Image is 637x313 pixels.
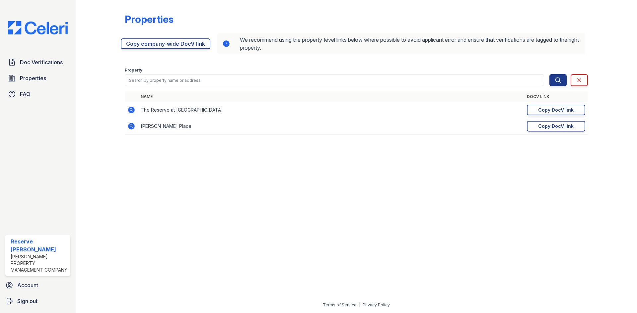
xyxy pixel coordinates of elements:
label: Property [125,68,142,73]
th: Name [138,91,524,102]
a: Properties [5,72,70,85]
a: Copy DocV link [527,105,585,115]
div: Reserve [PERSON_NAME] [11,237,68,253]
div: [PERSON_NAME] Property Management Company [11,253,68,273]
span: Properties [20,74,46,82]
span: Sign out [17,297,37,305]
td: [PERSON_NAME] Place [138,118,524,134]
div: | [359,302,360,307]
a: Doc Verifications [5,56,70,69]
a: Terms of Service [323,302,357,307]
img: CE_Logo_Blue-a8612792a0a2168367f1c8372b55b34899dd931a85d93a1a3d3e32e68fde9ad4.png [3,21,73,34]
a: FAQ [5,87,70,101]
td: The Reserve at [GEOGRAPHIC_DATA] [138,102,524,118]
div: Copy DocV link [538,107,574,113]
div: We recommend using the property-level links below where possible to avoid applicant error and ens... [217,33,585,54]
span: Doc Verifications [20,58,63,66]
a: Account [3,279,73,292]
span: Account [17,281,38,289]
input: Search by property name or address [125,74,544,86]
span: FAQ [20,90,31,98]
div: Copy DocV link [538,123,574,130]
a: Copy company-wide DocV link [121,38,210,49]
a: Copy DocV link [527,121,585,131]
a: Sign out [3,294,73,308]
a: Privacy Policy [363,302,390,307]
div: Properties [125,13,174,25]
th: DocV Link [524,91,588,102]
